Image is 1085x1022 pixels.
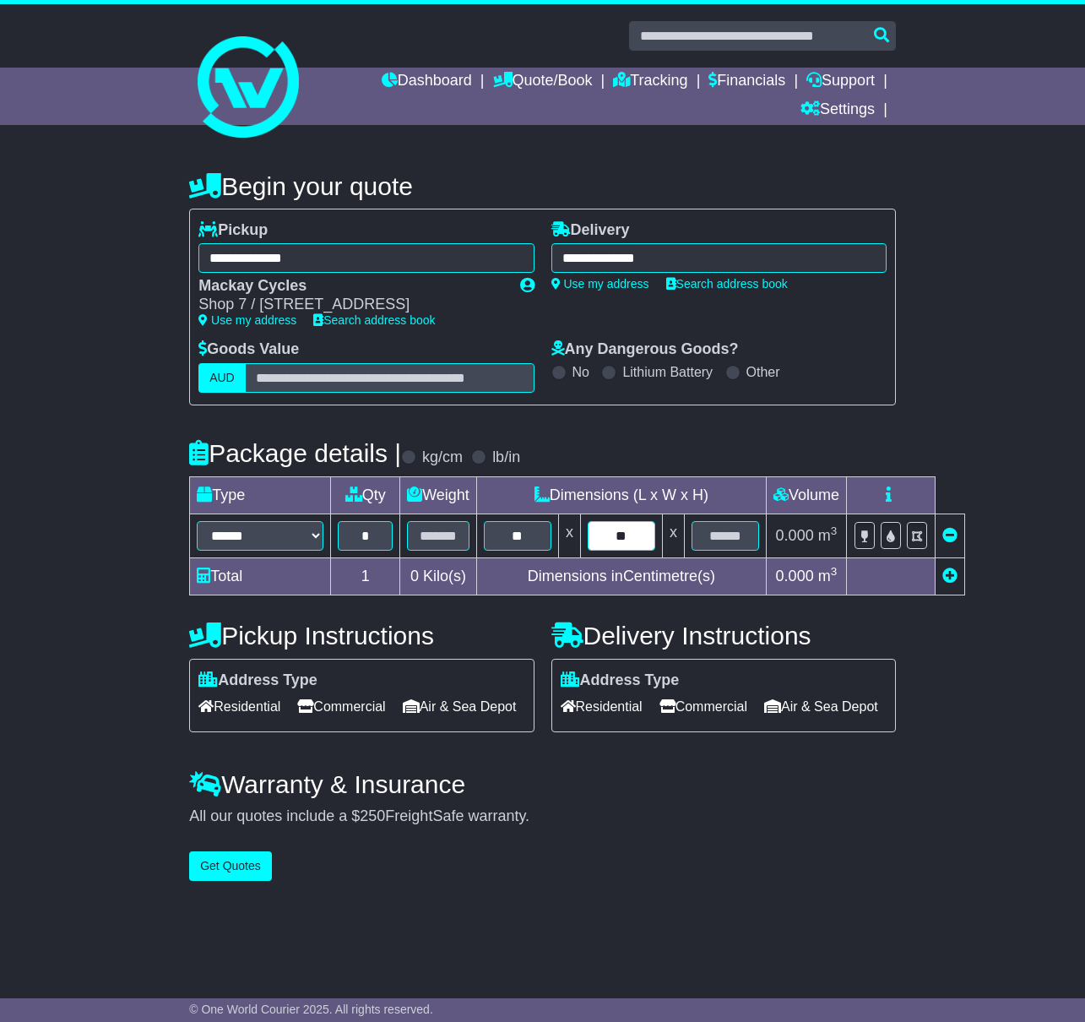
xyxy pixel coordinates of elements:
label: AUD [198,363,246,393]
a: Quote/Book [493,68,593,96]
td: Weight [400,476,477,514]
sup: 3 [831,565,838,578]
span: m [818,527,838,544]
td: Dimensions in Centimetre(s) [476,557,766,595]
span: 250 [360,807,385,824]
label: Address Type [198,671,317,690]
h4: Pickup Instructions [189,622,534,650]
label: kg/cm [422,448,463,467]
span: Air & Sea Depot [764,693,878,720]
span: m [818,568,838,584]
span: Residential [198,693,280,720]
a: Financials [708,68,785,96]
sup: 3 [831,525,838,537]
label: Delivery [551,221,630,240]
h4: Begin your quote [189,172,896,200]
div: Shop 7 / [STREET_ADDRESS] [198,296,502,314]
span: © One World Courier 2025. All rights reserved. [189,1003,433,1016]
a: Settings [800,96,875,125]
a: Search address book [313,313,435,327]
span: Residential [561,693,643,720]
td: Dimensions (L x W x H) [476,476,766,514]
h4: Delivery Instructions [551,622,896,650]
button: Get Quotes [189,851,272,881]
td: x [558,514,580,557]
h4: Warranty & Insurance [189,770,896,798]
a: Add new item [942,568,958,584]
span: 0 [410,568,419,584]
label: lb/in [492,448,520,467]
span: Commercial [297,693,385,720]
label: No [572,364,589,380]
a: Dashboard [382,68,472,96]
a: Search address book [666,277,788,291]
label: Goods Value [198,340,299,359]
div: All our quotes include a $ FreightSafe warranty. [189,807,896,826]
td: Total [190,557,331,595]
label: Other [746,364,780,380]
td: Qty [331,476,400,514]
div: Mackay Cycles [198,277,502,296]
a: Use my address [198,313,296,327]
label: Any Dangerous Goods? [551,340,739,359]
a: Support [806,68,875,96]
td: Volume [766,476,846,514]
span: 0.000 [776,527,814,544]
label: Pickup [198,221,268,240]
a: Use my address [551,277,649,291]
td: Type [190,476,331,514]
span: Commercial [659,693,747,720]
a: Remove this item [942,527,958,544]
td: Kilo(s) [400,557,477,595]
td: x [662,514,684,557]
a: Tracking [613,68,687,96]
label: Address Type [561,671,680,690]
label: Lithium Battery [622,364,713,380]
span: 0.000 [776,568,814,584]
td: 1 [331,557,400,595]
h4: Package details | [189,439,401,467]
span: Air & Sea Depot [403,693,517,720]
